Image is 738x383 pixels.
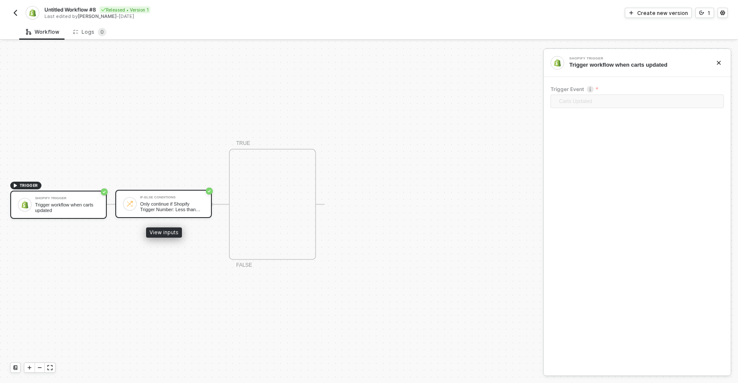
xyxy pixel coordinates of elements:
[37,365,42,370] span: icon-minus
[126,200,134,208] img: icon
[26,29,59,35] div: Workflow
[12,9,19,16] img: back
[553,59,561,67] img: integration-icon
[146,227,182,238] div: View inputs
[44,6,96,13] span: Untitled Workflow #8
[20,182,38,189] span: TRIGGER
[35,197,99,200] div: Shopify Trigger
[236,139,250,147] div: TRUE
[569,57,697,60] div: Shopify Trigger
[206,188,213,194] span: icon-success-page
[73,28,106,36] div: Logs
[559,95,719,108] span: Carts Updated
[629,10,634,15] span: icon-play
[29,9,36,17] img: integration-icon
[44,13,368,20] div: Last edited by - [DATE]
[35,202,99,213] div: Trigger workflow when carts updated
[236,261,252,269] div: FALSE
[27,365,32,370] span: icon-play
[21,201,29,209] img: icon
[587,86,594,93] img: icon-info
[100,6,150,13] div: Released • Version 1
[10,8,20,18] button: back
[720,10,725,15] span: icon-settings
[699,10,704,15] span: icon-versioning
[695,8,714,18] button: 1
[708,9,710,17] div: 1
[78,13,117,19] span: [PERSON_NAME]
[13,183,18,188] span: icon-play
[101,189,108,195] span: icon-success-page
[98,28,106,36] sup: 0
[716,60,721,65] span: icon-close
[569,61,703,69] div: Trigger workflow when carts updated
[551,85,724,93] label: Trigger Event
[47,365,53,370] span: icon-expand
[140,201,204,212] div: Only continue if Shopify Trigger Number: Less than 100
[637,9,688,17] div: Create new version
[625,8,692,18] button: Create new version
[140,196,204,199] div: If-Else Conditions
